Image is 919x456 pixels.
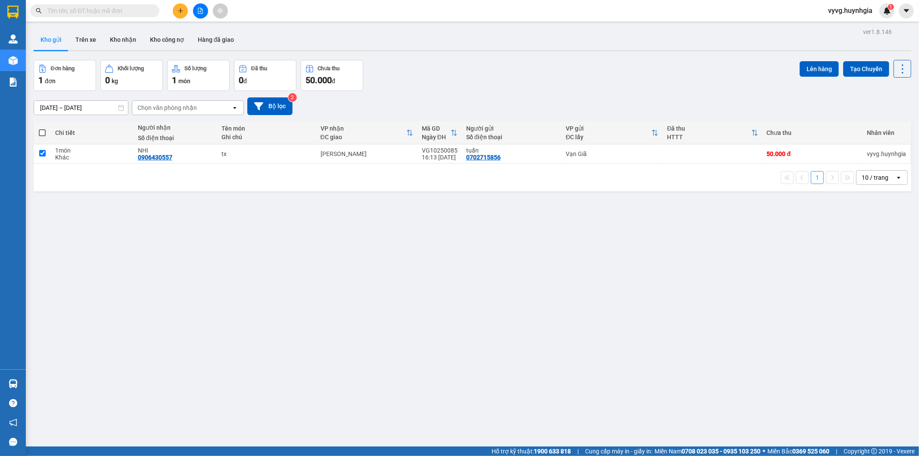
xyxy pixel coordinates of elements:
[566,134,651,141] div: ĐC lấy
[234,60,296,91] button: Đã thu0đ
[466,154,501,161] div: 0702715856
[55,129,129,136] div: Chi tiết
[763,450,765,453] span: ⚪️
[422,125,451,132] div: Mã GD
[466,125,557,132] div: Người gửi
[221,125,312,132] div: Tên món
[883,7,891,15] img: icon-new-feature
[7,18,68,28] div: HÙNG
[903,7,910,15] span: caret-down
[55,154,129,161] div: Khác
[138,134,213,141] div: Số điện thoại
[138,154,172,161] div: 0906430557
[843,61,889,77] button: Tạo Chuyến
[6,54,69,65] div: 50.000
[566,125,651,132] div: VP gửi
[74,7,143,27] div: [PERSON_NAME]
[197,8,203,14] span: file-add
[173,3,188,19] button: plus
[288,93,297,102] sup: 2
[167,60,230,91] button: Số lượng1món
[466,134,557,141] div: Số điện thoại
[767,129,858,136] div: Chưa thu
[112,78,118,84] span: kg
[492,447,571,456] span: Hỗ trợ kỹ thuật:
[889,4,892,10] span: 1
[301,60,363,91] button: Chưa thu50.000đ
[7,7,68,18] div: Vạn Giã
[577,447,579,456] span: |
[792,448,829,455] strong: 0369 525 060
[305,75,332,85] span: 50.000
[247,97,293,115] button: Bộ lọc
[178,78,190,84] span: món
[561,122,663,144] th: Toggle SortBy
[318,66,340,72] div: Chưa thu
[821,5,879,16] span: vyvg.huynhgia
[69,29,103,50] button: Trên xe
[193,3,208,19] button: file-add
[138,124,213,131] div: Người nhận
[667,134,751,141] div: HTTT
[663,122,762,144] th: Toggle SortBy
[867,150,906,157] div: vyvg.huynhgia
[9,419,17,427] span: notification
[100,60,163,91] button: Khối lượng0kg
[34,29,69,50] button: Kho gửi
[534,448,571,455] strong: 1900 633 818
[767,150,858,157] div: 50.000 đ
[888,4,894,10] sup: 1
[800,61,839,77] button: Lên hàng
[34,60,96,91] button: Đơn hàng1đơn
[34,101,128,115] input: Select a date range.
[9,438,17,446] span: message
[9,379,18,388] img: warehouse-icon
[103,29,143,50] button: Kho nhận
[862,173,888,182] div: 10 / trang
[74,27,143,37] div: HƯNG
[231,104,238,111] svg: open
[321,125,406,132] div: VP nhận
[895,174,902,181] svg: open
[38,75,43,85] span: 1
[239,75,243,85] span: 0
[682,448,760,455] strong: 0708 023 035 - 0935 103 250
[767,447,829,456] span: Miền Bắc
[321,134,406,141] div: ĐC giao
[217,8,223,14] span: aim
[221,150,312,157] div: tx
[863,27,892,37] div: ver 1.8.146
[422,154,458,161] div: 16:13 [DATE]
[191,29,241,50] button: Hàng đã giao
[417,122,462,144] th: Toggle SortBy
[178,8,184,14] span: plus
[74,37,143,49] div: 0343899991
[6,55,33,64] span: Đã thu :
[7,8,21,17] span: Gửi:
[138,147,213,154] div: NHI
[7,28,68,40] div: 0933409378
[55,147,129,154] div: 1 món
[243,78,247,84] span: đ
[221,134,312,141] div: Ghi chú
[45,78,56,84] span: đơn
[422,147,458,154] div: VG10250085
[9,399,17,407] span: question-circle
[105,75,110,85] span: 0
[184,66,206,72] div: Số lượng
[213,3,228,19] button: aim
[332,78,335,84] span: đ
[251,66,267,72] div: Đã thu
[871,448,877,454] span: copyright
[654,447,760,456] span: Miền Nam
[143,29,191,50] button: Kho công nợ
[172,75,177,85] span: 1
[321,150,413,157] div: [PERSON_NAME]
[7,6,19,19] img: logo-vxr
[585,447,652,456] span: Cung cấp máy in - giấy in:
[36,8,42,14] span: search
[466,147,557,154] div: tuấn
[566,150,658,157] div: Vạn Giã
[74,7,94,16] span: Nhận:
[9,78,18,87] img: solution-icon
